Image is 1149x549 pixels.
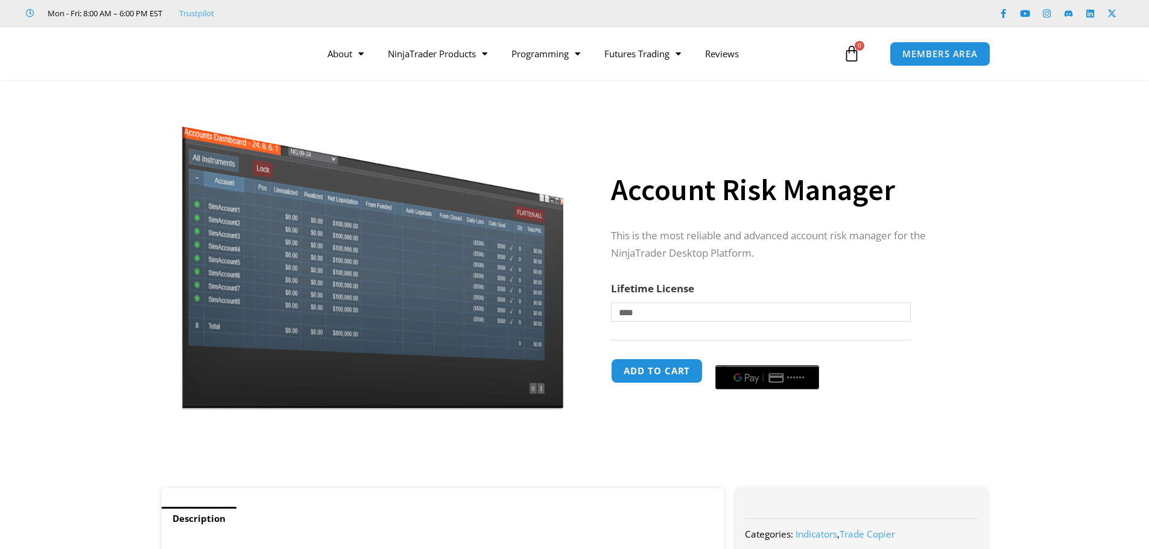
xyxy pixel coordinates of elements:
a: Description [162,507,236,530]
a: Programming [499,40,592,67]
nav: Menu [315,40,840,67]
img: Screenshot 2024-08-26 15462845454 [179,101,566,410]
button: Buy with GPay [715,365,819,389]
a: 0 [825,36,878,71]
a: NinjaTrader Products [376,40,499,67]
text: •••••• [787,374,805,382]
a: MEMBERS AREA [890,42,990,66]
a: Trade Copier [840,528,895,540]
iframe: Secure payment input frame [713,357,821,358]
h1: Account Risk Manager [611,169,963,211]
a: Clear options [611,328,630,336]
span: 0 [855,41,864,51]
img: LogoAI | Affordable Indicators – NinjaTrader [142,32,272,75]
a: Trustpilot [179,6,214,20]
span: MEMBERS AREA [902,49,978,58]
span: Categories: [745,528,793,540]
button: Add to cart [611,359,703,383]
a: Futures Trading [592,40,693,67]
p: This is the most reliable and advanced account risk manager for the NinjaTrader Desktop Platform. [611,227,963,262]
label: Lifetime License [611,281,694,295]
span: , [796,528,895,540]
span: Mon - Fri: 8:00 AM – 6:00 PM EST [45,6,162,20]
a: Indicators [796,528,837,540]
a: About [315,40,376,67]
a: Reviews [693,40,751,67]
